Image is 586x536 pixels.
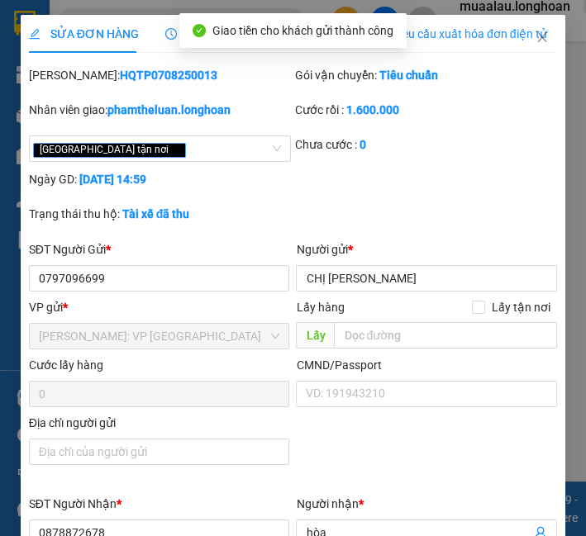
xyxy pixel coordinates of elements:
[29,240,290,259] div: SĐT Người Gửi
[296,301,344,314] span: Lấy hàng
[379,69,437,82] b: Tiêu chuẩn
[294,66,557,84] div: Gói vận chuyển:
[33,143,186,158] span: [GEOGRAPHIC_DATA] tận nơi
[29,495,290,513] div: SĐT Người Nhận
[29,66,292,84] div: [PERSON_NAME]:
[29,381,290,407] input: Cước lấy hàng
[29,358,103,372] label: Cước lấy hàng
[359,138,365,151] b: 0
[296,356,557,374] div: CMND/Passport
[345,103,398,116] b: 1.600.000
[29,27,139,40] span: SỬA ĐƠN HÀNG
[120,69,217,82] b: HQTP0708250013
[79,173,146,186] b: [DATE] 14:59
[334,322,557,349] input: Dọc đường
[29,170,292,188] div: Ngày GD:
[373,27,547,40] span: Yêu cầu xuất hóa đơn điện tử
[29,101,292,119] div: Nhân viên giao:
[39,324,280,349] span: Hồ Chí Minh: VP Quận Tân Phú
[485,298,557,316] span: Lấy tận nơi
[165,27,224,40] span: Lịch sử
[29,414,290,432] div: Địa chỉ người gửi
[165,28,177,40] span: clock-circle
[212,24,393,37] span: Giao tiền cho khách gửi thành công
[536,31,549,44] span: close
[29,298,290,316] div: VP gửi
[193,24,206,37] span: check-circle
[296,322,334,349] span: Lấy
[519,15,565,61] button: Close
[294,101,557,119] div: Cước rồi :
[107,103,231,116] b: phamtheluan.longhoan
[294,135,557,154] div: Chưa cước :
[29,28,40,40] span: edit
[122,207,190,221] b: Tài xế đã thu
[29,439,290,465] input: Địa chỉ của người gửi
[29,205,292,223] div: Trạng thái thu hộ:
[296,240,557,259] div: Người gửi
[171,145,179,154] span: close
[296,495,557,513] div: Người nhận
